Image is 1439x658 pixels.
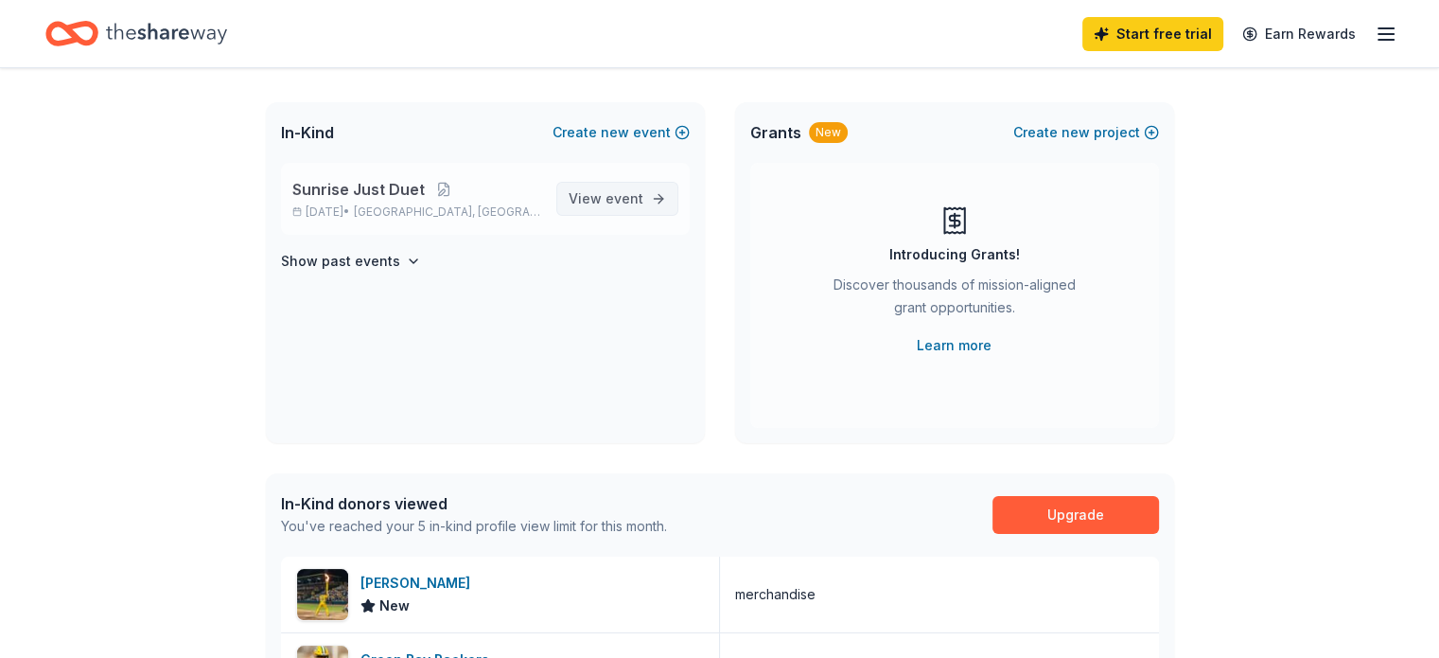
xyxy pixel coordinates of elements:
[281,515,667,538] div: You've reached your 5 in-kind profile view limit for this month.
[735,583,816,606] div: merchandise
[45,11,227,56] a: Home
[292,205,541,220] p: [DATE] •
[992,496,1159,534] a: Upgrade
[605,190,643,206] span: event
[601,121,629,144] span: new
[1062,121,1090,144] span: new
[917,334,992,357] a: Learn more
[281,250,400,273] h4: Show past events
[281,492,667,515] div: In-Kind donors viewed
[889,243,1020,266] div: Introducing Grants!
[556,182,678,216] a: View event
[1013,121,1159,144] button: Createnewproject
[292,178,425,201] span: Sunrise Just Duet
[281,250,421,273] button: Show past events
[281,121,334,144] span: In-Kind
[553,121,690,144] button: Createnewevent
[1231,17,1367,51] a: Earn Rewards
[826,274,1083,327] div: Discover thousands of mission-aligned grant opportunities.
[360,572,478,595] div: [PERSON_NAME]
[354,205,540,220] span: [GEOGRAPHIC_DATA], [GEOGRAPHIC_DATA]
[809,122,848,143] div: New
[750,121,801,144] span: Grants
[569,187,643,210] span: View
[297,569,348,620] img: Image for Savannah Bananas
[379,595,410,617] span: New
[1082,17,1223,51] a: Start free trial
